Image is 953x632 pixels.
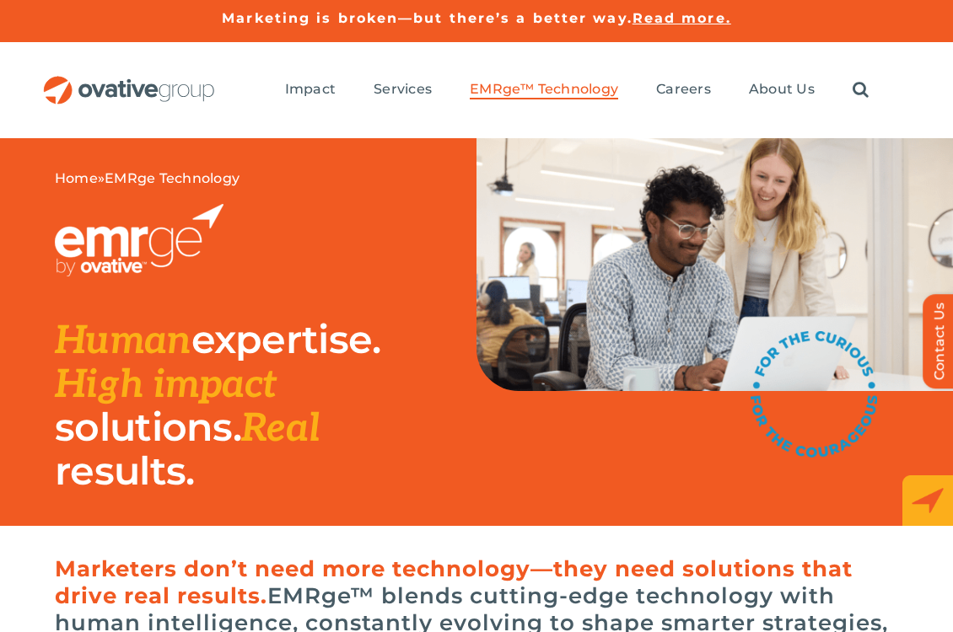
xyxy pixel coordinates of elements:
[55,170,240,187] span: »
[55,447,194,495] span: results.
[285,63,869,117] nav: Menu
[749,81,815,99] a: About Us
[902,475,953,526] img: EMRge_HomePage_Elements_Arrow Box
[42,74,216,90] a: OG_Full_horizontal_RGB
[55,403,241,451] span: solutions.
[55,318,191,365] span: Human
[55,170,98,186] a: Home
[285,81,336,98] span: Impact
[633,10,731,26] a: Read more.
[470,81,618,99] a: EMRge™ Technology
[55,362,277,409] span: High impact
[749,81,815,98] span: About Us
[241,405,320,453] span: Real
[470,81,618,98] span: EMRge™ Technology
[374,81,432,98] span: Services
[656,81,711,98] span: Careers
[105,170,240,186] span: EMRge Technology
[191,315,381,363] span: expertise.
[656,81,711,99] a: Careers
[374,81,432,99] a: Services
[476,138,953,391] img: EMRge Landing Page Header Image
[55,204,223,276] img: EMRGE_RGB_wht
[285,81,336,99] a: Impact
[222,10,633,26] a: Marketing is broken—but there’s a better way.
[55,555,853,609] span: Marketers don’t need more technology—they need solutions that drive real results.
[853,81,869,99] a: Search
